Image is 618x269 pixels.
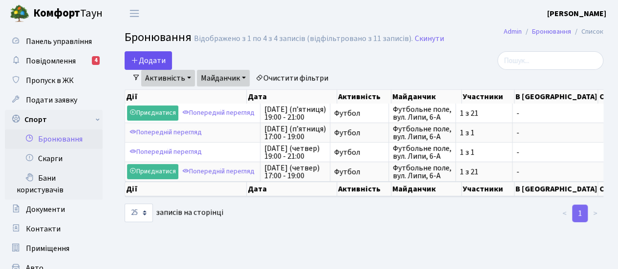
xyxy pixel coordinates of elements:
th: Майданчик [391,90,462,103]
li: Список [571,26,603,37]
span: Футбольне поле, вул. Липи, 6-А [393,145,451,160]
a: Скинути [415,34,444,43]
th: Дата [247,182,338,196]
a: 1 [572,205,588,222]
span: 1 з 21 [460,168,508,176]
span: Футбол [334,129,384,137]
a: Попередній перегляд [180,164,257,179]
span: Футбольне поле, вул. Липи, 6-А [393,164,451,180]
div: Відображено з 1 по 4 з 4 записів (відфільтровано з 11 записів). [194,34,413,43]
nav: breadcrumb [489,21,618,42]
span: - [516,109,605,117]
span: Документи [26,204,65,215]
th: Дії [125,182,247,196]
span: Подати заявку [26,95,77,105]
th: Дії [125,90,247,103]
a: Попередній перегляд [180,105,257,121]
span: Повідомлення [26,56,76,66]
th: Активність [337,90,391,103]
th: Участники [462,90,514,103]
a: Попередній перегляд [127,145,204,160]
div: 4 [92,56,100,65]
span: Футбольне поле, вул. Липи, 6-А [393,105,451,121]
a: Бронювання [5,129,103,149]
button: Переключити навігацію [122,5,147,21]
span: 1 з 1 [460,129,508,137]
b: Комфорт [33,5,80,21]
a: Документи [5,200,103,219]
span: [DATE] (п’ятниця) 19:00 - 21:00 [264,105,326,121]
b: [PERSON_NAME] [547,8,606,19]
span: - [516,168,605,176]
span: - [516,129,605,137]
span: [DATE] (четвер) 17:00 - 19:00 [264,164,326,180]
a: Приєднатися [127,105,178,121]
a: Пропуск в ЖК [5,71,103,90]
th: Майданчик [391,182,462,196]
span: Футбол [334,109,384,117]
span: Контакти [26,224,61,234]
a: Приміщення [5,239,103,258]
span: Таун [33,5,103,22]
a: Приєднатися [127,164,178,179]
a: Admin [504,26,522,37]
input: Пошук... [497,51,603,70]
span: Приміщення [26,243,69,254]
span: Футбольне поле, вул. Липи, 6-А [393,125,451,141]
label: записів на сторінці [125,204,223,222]
img: logo.png [10,4,29,23]
a: Скарги [5,149,103,168]
a: Подати заявку [5,90,103,110]
th: В [GEOGRAPHIC_DATA] [514,90,598,103]
a: Повідомлення4 [5,51,103,71]
a: Бронювання [532,26,571,37]
button: Додати [125,51,172,70]
span: 1 з 21 [460,109,508,117]
th: Участники [462,182,514,196]
span: Бронювання [125,29,192,46]
select: записів на сторінці [125,204,153,222]
th: Дата [247,90,338,103]
a: Спорт [5,110,103,129]
span: Панель управління [26,36,92,47]
span: 1 з 1 [460,148,508,156]
a: Контакти [5,219,103,239]
a: Очистити фільтри [252,70,332,86]
a: [PERSON_NAME] [547,8,606,20]
span: [DATE] (п’ятниця) 17:00 - 19:00 [264,125,326,141]
span: Футбол [334,148,384,156]
span: Футбол [334,168,384,176]
span: Пропуск в ЖК [26,75,74,86]
a: Панель управління [5,32,103,51]
th: В [GEOGRAPHIC_DATA] [514,182,598,196]
a: Попередній перегляд [127,125,204,140]
span: - [516,148,605,156]
span: [DATE] (четвер) 19:00 - 21:00 [264,145,326,160]
a: Бани користувачів [5,168,103,200]
a: Активність [141,70,195,86]
th: Активність [337,182,391,196]
a: Майданчик [197,70,250,86]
